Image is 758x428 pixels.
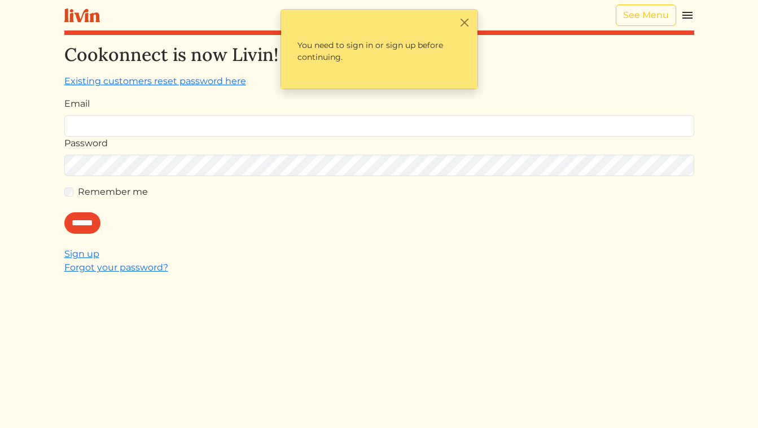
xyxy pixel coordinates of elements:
[288,30,471,73] p: You need to sign in or sign up before continuing.
[64,8,100,23] img: livin-logo-a0d97d1a881af30f6274990eb6222085a2533c92bbd1e4f22c21b4f0d0e3210c.svg
[64,44,694,65] h2: Cookonnect is now Livin!
[64,76,246,86] a: Existing customers reset password here
[64,248,99,259] a: Sign up
[64,137,108,150] label: Password
[616,5,676,26] a: See Menu
[681,8,694,22] img: menu_hamburger-cb6d353cf0ecd9f46ceae1c99ecbeb4a00e71ca567a856bd81f57e9d8c17bb26.svg
[78,185,148,199] label: Remember me
[64,262,168,273] a: Forgot your password?
[64,97,90,111] label: Email
[459,16,471,28] button: Close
